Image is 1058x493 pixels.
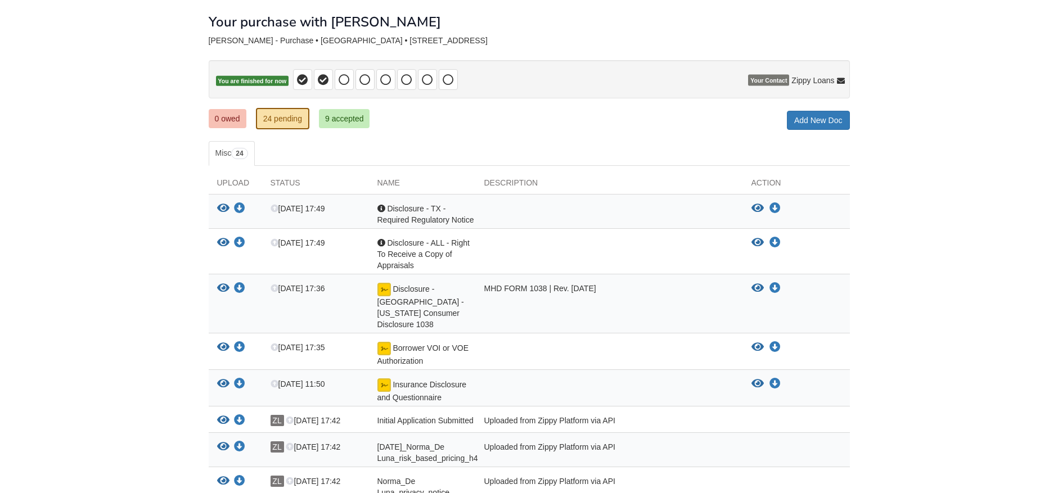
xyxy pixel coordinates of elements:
div: Action [743,177,850,194]
span: 24 [231,148,247,159]
a: Download Borrower VOI or VOE Authorization [234,343,245,352]
div: Status [262,177,369,194]
h1: Your purchase with [PERSON_NAME] [209,15,441,29]
span: [DATE]_Norma_De Luna_risk_based_pricing_h4 [377,442,478,463]
span: [DATE] 17:49 [271,238,325,247]
span: ZL [271,415,284,426]
a: Download Norma_De Luna_privacy_notice [234,477,245,486]
span: Disclosure - TX - Required Regulatory Notice [377,204,474,224]
button: View Insurance Disclosure and Questionnaire [217,378,229,390]
button: View Borrower VOI or VOE Authorization [217,342,229,354]
a: Download Initial Application Submitted [234,417,245,426]
button: View Disclosure - TX - Required Regulatory Notice [751,203,764,214]
button: View Initial Application Submitted [217,415,229,427]
div: MHD FORM 1038 | Rev. [DATE] [476,283,743,330]
img: Document fully signed [377,342,391,355]
span: [DATE] 17:42 [286,477,340,486]
span: [DATE] 17:36 [271,284,325,293]
img: Document fully signed [377,378,391,392]
a: Download Disclosure - ALL - Right To Receive a Copy of Appraisals [769,238,781,247]
span: Borrower VOI or VOE Authorization [377,343,469,365]
button: View Norma_De Luna_privacy_notice [217,476,229,487]
a: Download Disclosure - TX - Texas Consumer Disclosure 1038 [234,284,245,293]
button: View 09-16-2025_Norma_De Luna_risk_based_pricing_h4 [217,441,229,453]
span: Disclosure - ALL - Right To Receive a Copy of Appraisals [377,238,470,270]
span: Initial Application Submitted [377,416,474,425]
a: Add New Doc [787,111,850,130]
span: Your Contact [748,75,789,86]
span: [DATE] 17:49 [271,204,325,213]
a: 0 owed [209,109,246,128]
button: View Disclosure - TX - Texas Consumer Disclosure 1038 [217,283,229,295]
a: Download 09-16-2025_Norma_De Luna_risk_based_pricing_h4 [234,443,245,452]
a: Download Disclosure - TX - Required Regulatory Notice [769,204,781,213]
button: View Disclosure - ALL - Right To Receive a Copy of Appraisals [751,237,764,248]
a: Download Disclosure - ALL - Right To Receive a Copy of Appraisals [234,239,245,248]
button: View Disclosure - TX - Texas Consumer Disclosure 1038 [751,283,764,294]
a: Download Disclosure - TX - Required Regulatory Notice [234,205,245,214]
div: Description [476,177,743,194]
span: Disclosure - [GEOGRAPHIC_DATA] - [US_STATE] Consumer Disclosure 1038 [377,284,464,329]
div: Uploaded from Zippy Platform via API [476,415,743,429]
a: Download Insurance Disclosure and Questionnaire [234,380,245,389]
a: Download Disclosure - TX - Texas Consumer Disclosure 1038 [769,284,781,293]
button: View Borrower VOI or VOE Authorization [751,342,764,353]
a: 24 pending [256,108,309,129]
div: Uploaded from Zippy Platform via API [476,441,743,464]
span: Zippy Loans [791,75,834,86]
a: Misc [209,141,255,166]
div: Upload [209,177,262,194]
a: Download Borrower VOI or VOE Authorization [769,343,781,352]
span: [DATE] 17:35 [271,343,325,352]
span: [DATE] 11:50 [271,379,325,388]
button: View Insurance Disclosure and Questionnaire [751,378,764,390]
span: ZL [271,441,284,453]
span: ZL [271,476,284,487]
a: Download Insurance Disclosure and Questionnaire [769,379,781,388]
span: You are finished for now [216,76,289,87]
span: Insurance Disclosure and Questionnaire [377,380,467,402]
div: Name [369,177,476,194]
div: [PERSON_NAME] - Purchase • [GEOGRAPHIC_DATA] • [STREET_ADDRESS] [209,36,850,46]
img: Document fully signed [377,283,391,296]
a: 9 accepted [319,109,370,128]
span: [DATE] 17:42 [286,416,340,425]
button: View Disclosure - ALL - Right To Receive a Copy of Appraisals [217,237,229,249]
span: [DATE] 17:42 [286,442,340,451]
button: View Disclosure - TX - Required Regulatory Notice [217,203,229,215]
